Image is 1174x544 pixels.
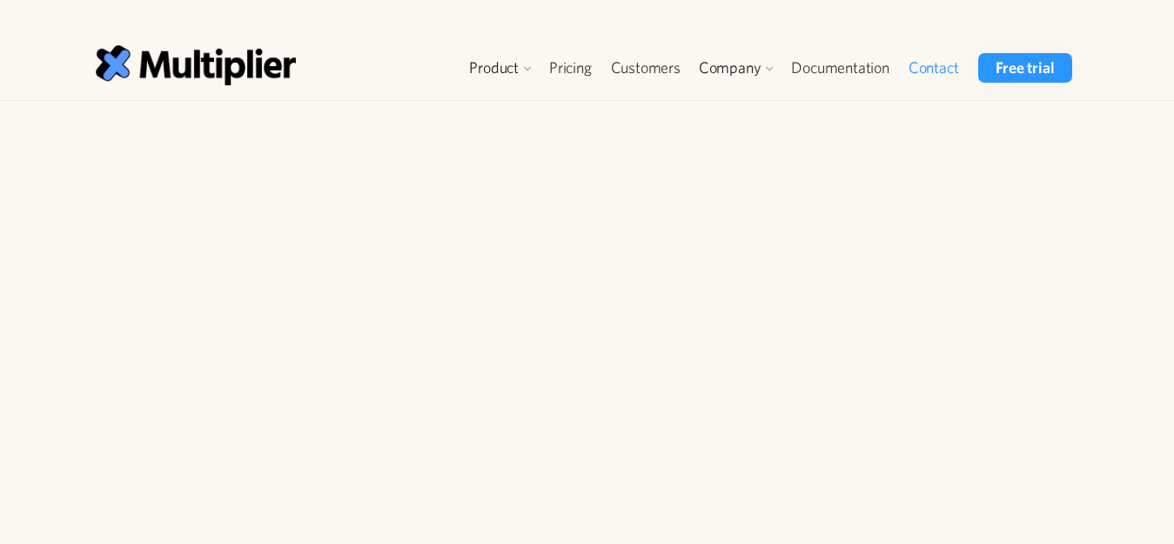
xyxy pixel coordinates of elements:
input: example@email.com [111,359,347,403]
label: Email [111,337,347,354]
div: Company [699,57,761,78]
a: Pricing [540,53,601,83]
label: Name [111,248,347,265]
a: Customers [601,53,690,83]
h1: Contact Us [83,136,653,185]
a: Documentation [782,53,898,83]
a: Contact [899,53,969,83]
input: Your name [111,271,347,314]
a: Free trial [978,53,1071,83]
div: Product [469,57,519,78]
p: Whether you have a question about pricing, or need a hand with some configuration, we're more tha... [768,150,1075,291]
div: Product [460,53,540,83]
div: Company [690,53,782,83]
label: How can we help? [111,426,615,443]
